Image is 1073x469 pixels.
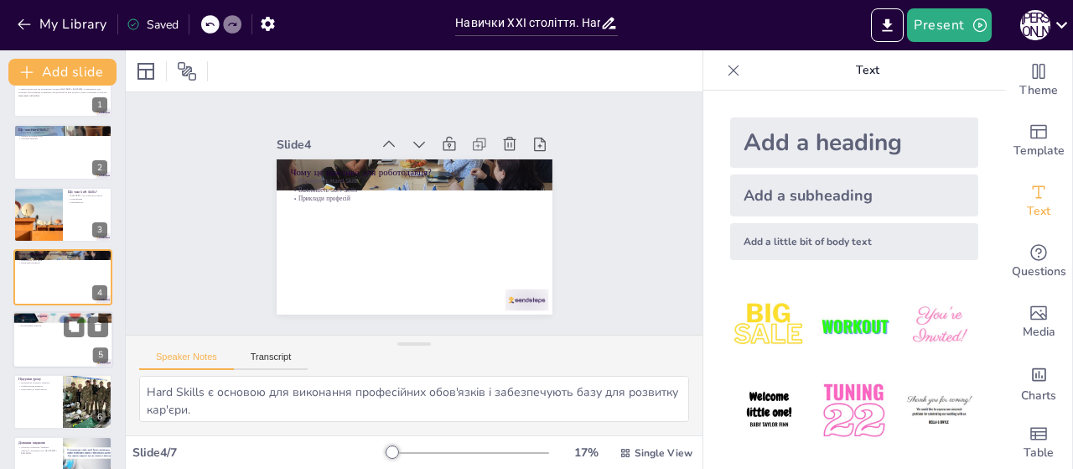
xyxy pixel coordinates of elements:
[747,50,988,91] p: Text
[93,347,108,362] div: 5
[18,324,108,327] p: Обговорення навичок
[92,409,107,425] div: 6
[127,17,179,33] div: Saved
[871,8,904,42] button: Export to PowerPoint
[1005,111,1072,171] div: Add ready made slides
[295,169,540,229] p: Приклади професій
[18,440,58,446] p: Домашнє завдання
[1005,292,1072,352] div: Add images, graphics, shapes or video
[455,11,599,35] input: Insert title
[730,117,978,168] div: Add a heading
[18,256,107,259] p: Важливість Hard Skills
[92,160,107,175] div: 2
[13,187,112,242] div: 3
[68,195,107,198] p: Soft Skills - це особистісні якості
[234,352,308,370] button: Transcript
[1024,444,1054,462] span: Table
[18,314,108,319] p: Інтерактивна вправа
[18,320,108,324] p: Презентація результатів
[18,446,58,456] p: Скласти особистий "профіль навичок", вказавши свої Hard Skills і Soft Skills.
[18,377,58,382] p: Підсумки уроку
[900,372,978,450] img: 6.jpeg
[68,197,107,201] p: Комунікація
[88,316,108,336] button: Delete Slide
[18,94,107,97] p: Generated with [URL]
[132,445,388,461] div: Slide 4 / 7
[18,388,58,391] p: Підготовка до майбутнього
[1027,202,1050,221] span: Text
[18,317,108,320] p: Групова робота
[1020,10,1050,40] div: С [PERSON_NAME]
[730,287,808,365] img: 1.jpeg
[13,249,112,305] div: 4
[18,262,107,265] p: Приклади професій
[13,374,112,430] div: 6
[68,201,107,204] p: Креативність
[92,285,107,300] div: 4
[13,124,112,180] div: 2
[815,287,893,365] img: 2.jpeg
[298,152,543,212] p: Важливість Hard Skills
[900,287,978,365] img: 3.jpeg
[18,252,107,257] p: Чому це важливо для роботодавця?
[18,384,58,388] p: Комбінування навичок
[566,445,606,461] div: 17 %
[139,376,689,422] textarea: Hard Skills є основою для виконання професійних обов'язків і забезпечують базу для розвитку кар'є...
[92,222,107,237] div: 3
[13,62,112,117] div: 1
[18,382,58,385] p: Важливість розвитку навичок
[18,127,107,132] p: Що таке Hard Skills?
[132,58,159,85] div: Layout
[730,223,978,260] div: Add a little bit of body text
[139,352,234,370] button: Speaker Notes
[635,446,692,460] span: Single View
[1005,171,1072,232] div: Add text boxes
[177,61,197,81] span: Position
[13,11,114,38] button: My Library
[68,190,107,195] p: Що таке Soft Skills?
[730,372,808,450] img: 4.jpeg
[1023,323,1055,341] span: Media
[18,137,107,140] p: Технічні навички
[292,109,387,144] div: Slide 4
[8,59,117,86] button: Add slide
[1005,352,1072,413] div: Add charts and graphs
[297,160,542,221] p: Важливість Soft Skills
[1012,263,1066,281] span: Questions
[1005,50,1072,111] div: Change the overall theme
[815,372,893,450] img: 5.jpeg
[92,97,107,112] div: 1
[907,8,991,42] button: Present
[18,131,107,134] p: Hard Skills - це вимірювані навички
[730,175,978,216] div: Add a subheading
[13,311,113,368] div: 5
[1013,142,1065,160] span: Template
[1019,81,1058,100] span: Theme
[18,133,107,137] p: Знання іноземних мов
[1020,8,1050,42] button: С [PERSON_NAME]
[300,141,546,206] p: Чому це важливо для роботодавця?
[1021,387,1056,405] span: Charts
[64,316,84,336] button: Duplicate Slide
[18,88,107,94] p: У даній презентації ми розглянемо поняття Hard Skills і Soft Skills, їх важливість для сучасних р...
[1005,232,1072,292] div: Get real-time input from your audience
[18,258,107,262] p: Важливість Soft Skills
